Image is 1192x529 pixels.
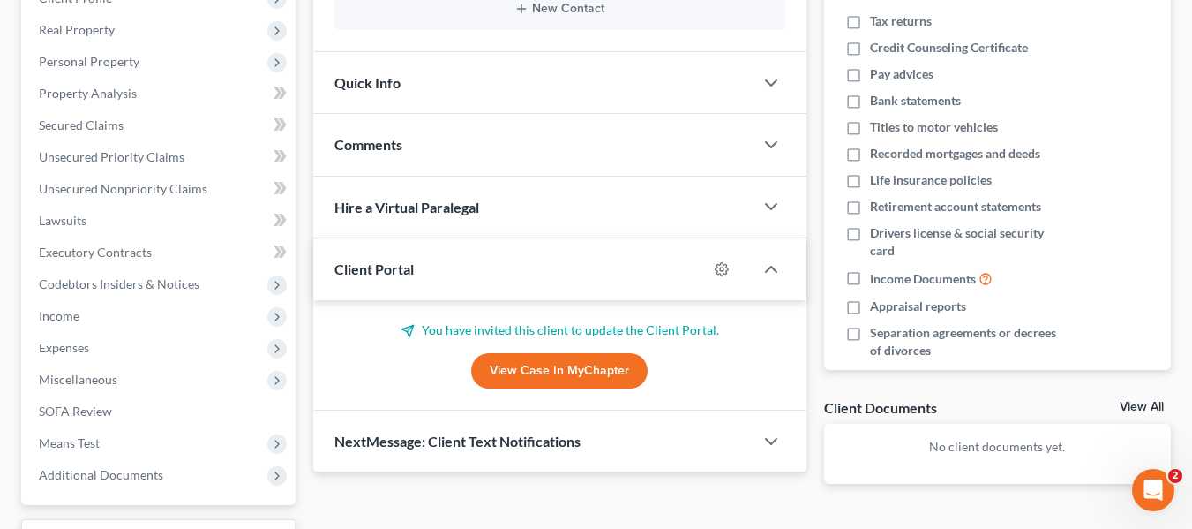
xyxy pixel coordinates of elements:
[25,173,296,205] a: Unsecured Nonpriority Claims
[39,276,199,291] span: Codebtors Insiders & Notices
[39,213,86,228] span: Lawsuits
[349,2,771,16] button: New Contact
[334,74,401,91] span: Quick Info
[39,372,117,387] span: Miscellaneous
[39,435,100,450] span: Means Test
[870,198,1041,215] span: Retirement account statements
[870,145,1040,162] span: Recorded mortgages and deeds
[824,398,937,417] div: Client Documents
[39,149,184,164] span: Unsecured Priority Claims
[870,324,1069,359] span: Separation agreements or decrees of divorces
[39,117,124,132] span: Secured Claims
[870,12,932,30] span: Tax returns
[25,141,296,173] a: Unsecured Priority Claims
[25,205,296,237] a: Lawsuits
[1168,469,1182,483] span: 2
[838,438,1157,456] p: No client documents yet.
[25,396,296,427] a: SOFA Review
[334,321,785,339] p: You have invited this client to update the Client Portal.
[870,118,998,136] span: Titles to motor vehicles
[39,308,79,323] span: Income
[39,181,207,196] span: Unsecured Nonpriority Claims
[39,340,89,355] span: Expenses
[334,261,414,277] span: Client Portal
[334,136,402,153] span: Comments
[471,353,648,389] a: View Case in MyChapter
[870,224,1069,260] span: Drivers license & social security card
[39,404,112,419] span: SOFA Review
[334,199,479,215] span: Hire a Virtual Paralegal
[39,245,152,260] span: Executory Contracts
[1132,469,1174,511] iframe: Intercom live chat
[39,467,163,482] span: Additional Documents
[25,78,296,110] a: Property Analysis
[39,22,115,37] span: Real Property
[870,65,933,83] span: Pay advices
[870,39,1028,57] span: Credit Counseling Certificate
[25,110,296,141] a: Secured Claims
[334,433,581,450] span: NextMessage: Client Text Notifications
[870,171,992,189] span: Life insurance policies
[25,237,296,268] a: Executory Contracts
[870,270,976,288] span: Income Documents
[870,92,961,110] span: Bank statements
[39,54,139,69] span: Personal Property
[870,298,966,315] span: Appraisal reports
[39,86,137,101] span: Property Analysis
[1120,401,1164,413] a: View All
